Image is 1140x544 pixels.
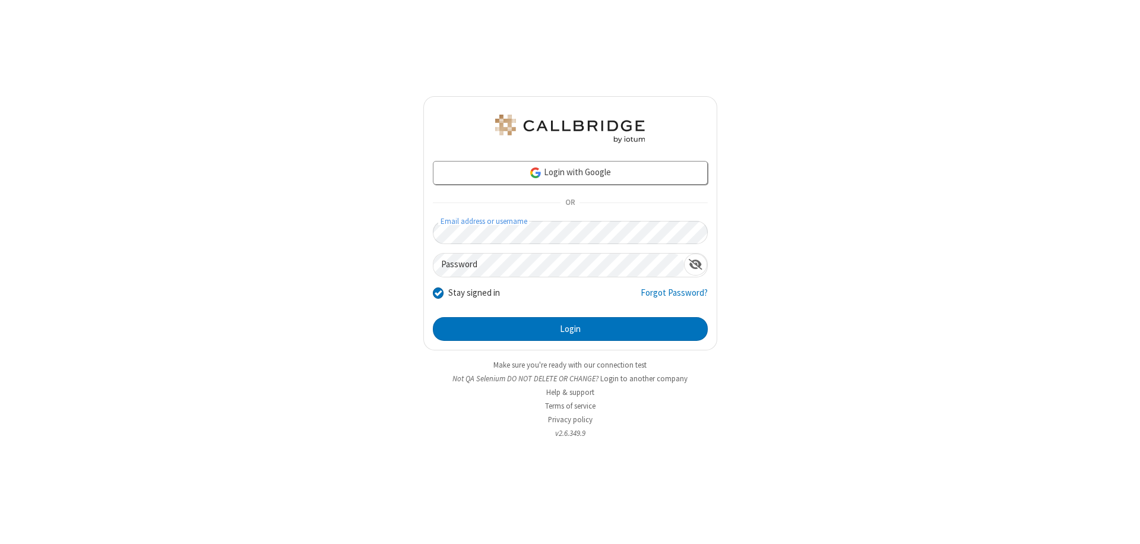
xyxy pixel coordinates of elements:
input: Password [433,254,684,277]
button: Login [433,317,708,341]
a: Make sure you're ready with our connection test [493,360,647,370]
li: v2.6.349.9 [423,428,717,439]
li: Not QA Selenium DO NOT DELETE OR CHANGE? [423,373,717,384]
input: Email address or username [433,221,708,244]
a: Help & support [546,387,594,397]
img: QA Selenium DO NOT DELETE OR CHANGE [493,115,647,143]
a: Privacy policy [548,415,593,425]
a: Terms of service [545,401,596,411]
iframe: Chat [1110,513,1131,536]
a: Login with Google [433,161,708,185]
a: Forgot Password? [641,286,708,309]
div: Show password [684,254,707,276]
img: google-icon.png [529,166,542,179]
label: Stay signed in [448,286,500,300]
button: Login to another company [600,373,688,384]
span: OR [560,195,579,211]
